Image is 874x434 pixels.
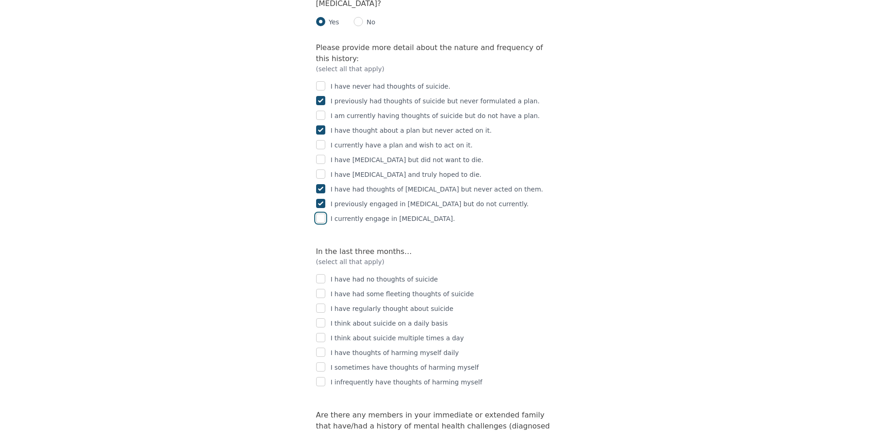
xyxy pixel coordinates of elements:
[331,96,540,107] p: I previously had thoughts of suicide but never formulated a plan.
[331,140,473,151] p: I currently have a plan and wish to act on it.
[363,17,375,27] p: No
[331,154,484,165] p: I have [MEDICAL_DATA] but did not want to die.
[331,333,464,344] p: I think about suicide multiple times a day
[331,125,492,136] p: I have thought about a plan but never acted on it.
[331,377,483,388] p: I infrequently have thoughts of harming myself
[331,169,482,180] p: I have [MEDICAL_DATA] and truly hoped to die.
[331,303,454,314] p: I have regularly thought about suicide
[331,198,529,209] p: I previously engaged in [MEDICAL_DATA] but do not currently.
[331,110,540,121] p: I am currently having thoughts of suicide but do not have a plan.
[331,184,543,195] p: I have had thoughts of [MEDICAL_DATA] but never acted on them.
[331,213,455,224] p: I currently engage in [MEDICAL_DATA].
[316,247,412,256] label: In the last three months…
[325,17,340,27] p: Yes
[331,318,448,329] p: I think about suicide on a daily basis
[331,288,474,299] p: I have had some fleeting thoughts of suicide
[316,64,558,73] p: (select all that apply)
[331,362,479,373] p: I sometimes have thoughts of harming myself
[316,257,558,266] p: (select all that apply)
[331,274,438,285] p: I have had no thoughts of suicide
[331,347,459,358] p: I have thoughts of harming myself daily
[316,43,543,63] label: Please provide more detail about the nature and frequency of this history:
[331,81,451,92] p: I have never had thoughts of suicide.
